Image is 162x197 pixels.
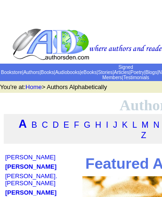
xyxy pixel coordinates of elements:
a: L [132,120,137,130]
a: M [141,120,148,130]
a: Blogs [146,70,157,75]
a: A [18,117,26,130]
a: [PERSON_NAME] [5,189,57,196]
a: Authors [24,70,40,75]
a: Z [141,131,146,140]
a: N [153,120,159,130]
a: Poetry [130,70,144,75]
a: eBooks [81,70,97,75]
a: G [84,120,90,130]
a: J [113,120,117,130]
a: [PERSON_NAME]. [PERSON_NAME] [5,172,57,187]
img: shim.gif [5,170,8,172]
a: Home [25,83,42,90]
a: Articles [114,70,130,75]
a: Stories [98,70,113,75]
a: Books [41,70,54,75]
a: D [53,120,59,130]
a: B [32,120,37,130]
a: I [106,120,108,130]
img: shim.gif [5,161,8,163]
a: Signed Bookstore [1,65,133,75]
img: shim.gif [5,187,8,189]
a: K [122,120,128,130]
a: C [42,120,48,130]
a: Audiobooks [55,70,80,75]
a: [PERSON_NAME] [5,163,57,170]
a: [PERSON_NAME] [5,154,56,161]
a: Testimonials [123,75,149,80]
a: F [74,120,79,130]
a: E [64,120,69,130]
a: H [95,120,101,130]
